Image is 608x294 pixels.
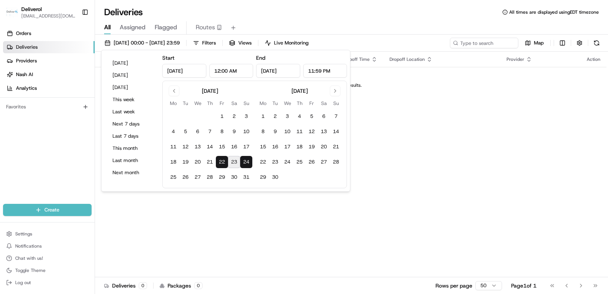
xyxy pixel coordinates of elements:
[257,99,269,107] th: Monday
[303,64,347,78] input: Time
[76,129,92,135] span: Pylon
[20,49,125,57] input: Clear
[15,255,43,261] span: Chat with us!
[256,64,300,78] input: Date
[209,64,253,78] input: Time
[3,82,95,94] a: Analytics
[228,110,240,122] button: 2
[261,38,312,48] button: Live Monitoring
[281,99,293,107] th: Wednesday
[16,30,31,37] span: Orders
[281,141,293,153] button: 17
[216,126,228,138] button: 8
[240,99,252,107] th: Sunday
[114,40,180,46] span: [DATE] 00:00 - [DATE] 23:59
[44,207,59,213] span: Create
[109,167,155,178] button: Next month
[109,155,155,166] button: Last month
[192,171,204,183] button: 27
[72,110,122,118] span: API Documentation
[228,171,240,183] button: 30
[3,204,92,216] button: Create
[3,265,92,276] button: Toggle Theme
[509,9,599,15] span: All times are displayed using EDT timezone
[204,99,216,107] th: Thursday
[109,82,155,93] button: [DATE]
[240,126,252,138] button: 10
[194,282,203,289] div: 0
[281,110,293,122] button: 3
[109,70,155,81] button: [DATE]
[534,40,544,46] span: Map
[318,126,330,138] button: 13
[293,110,306,122] button: 4
[162,64,206,78] input: Date
[3,277,92,288] button: Log out
[330,99,342,107] th: Sunday
[521,38,547,48] button: Map
[109,106,155,117] button: Last week
[274,40,309,46] span: Live Monitoring
[3,41,95,53] a: Deliveries
[330,86,340,96] button: Go to next month
[216,141,228,153] button: 15
[435,282,472,289] p: Rows per page
[179,156,192,168] button: 19
[216,171,228,183] button: 29
[129,75,138,84] button: Start new chat
[3,253,92,264] button: Chat with us!
[238,40,252,46] span: Views
[202,87,218,95] div: [DATE]
[3,101,92,113] div: Favorites
[61,107,125,121] a: 💻API Documentation
[269,110,281,122] button: 2
[591,38,602,48] button: Refresh
[389,56,425,62] span: Dropoff Location
[155,23,177,32] span: Flagged
[16,71,33,78] span: Nash AI
[293,141,306,153] button: 18
[507,56,524,62] span: Provider
[98,82,603,88] div: No results.
[120,23,146,32] span: Assigned
[293,99,306,107] th: Thursday
[291,87,308,95] div: [DATE]
[104,6,143,18] h1: Deliveries
[15,267,46,273] span: Toggle Theme
[318,99,330,107] th: Saturday
[104,23,111,32] span: All
[204,141,216,153] button: 14
[21,13,76,19] button: [EMAIL_ADDRESS][DOMAIN_NAME]
[3,68,95,81] a: Nash AI
[167,171,179,183] button: 25
[330,126,342,138] button: 14
[16,44,38,51] span: Deliveries
[179,99,192,107] th: Tuesday
[216,110,228,122] button: 1
[169,86,179,96] button: Go to previous month
[228,141,240,153] button: 16
[5,107,61,121] a: 📗Knowledge Base
[15,243,42,249] span: Notifications
[139,282,147,289] div: 0
[109,94,155,105] button: This week
[240,110,252,122] button: 3
[318,141,330,153] button: 20
[306,110,318,122] button: 5
[330,141,342,153] button: 21
[167,99,179,107] th: Monday
[3,55,95,67] a: Providers
[167,126,179,138] button: 4
[450,38,518,48] input: Type to search
[15,231,32,237] span: Settings
[8,8,23,23] img: Nash
[281,126,293,138] button: 10
[216,99,228,107] th: Friday
[293,126,306,138] button: 11
[179,171,192,183] button: 26
[21,5,42,13] button: Deliverol
[104,282,147,289] div: Deliveries
[257,110,269,122] button: 1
